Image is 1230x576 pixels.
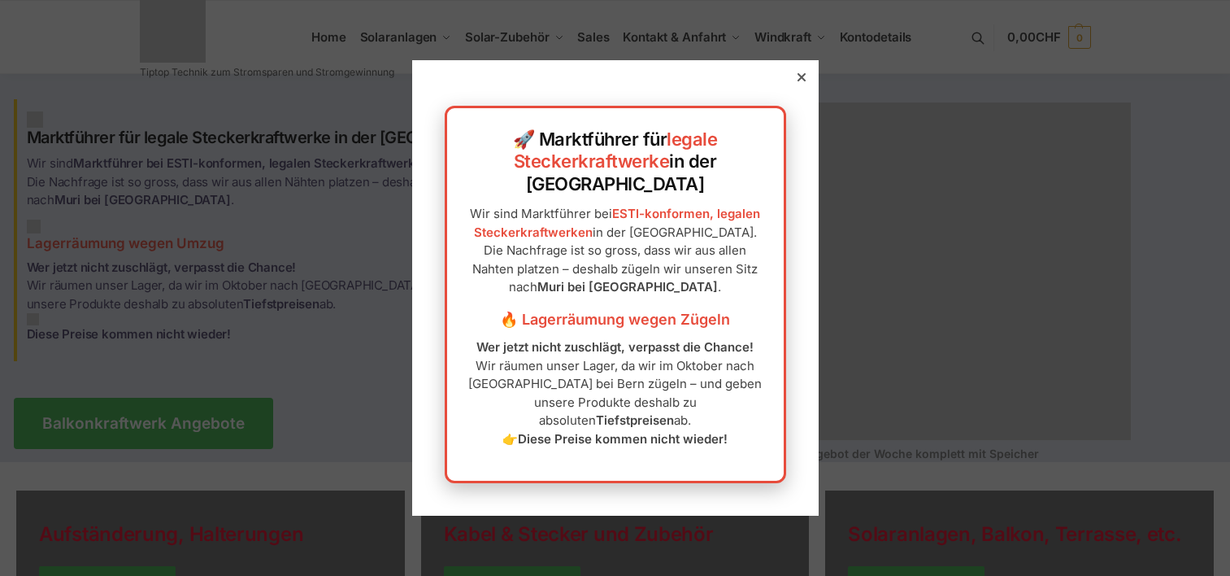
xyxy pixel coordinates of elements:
[476,339,754,355] strong: Wer jetzt nicht zuschlägt, verpasst die Chance!
[514,129,718,172] a: legale Steckerkraftwerke
[518,431,728,447] strong: Diese Preise kommen nicht wieder!
[463,205,767,297] p: Wir sind Marktführer bei in der [GEOGRAPHIC_DATA]. Die Nachfrage ist so gross, dass wir aus allen...
[474,206,761,240] a: ESTI-konformen, legalen Steckerkraftwerken
[537,279,718,295] strong: Muri bei [GEOGRAPHIC_DATA]
[596,412,674,428] strong: Tiefstpreisen
[463,338,767,448] p: Wir räumen unser Lager, da wir im Oktober nach [GEOGRAPHIC_DATA] bei Bern zügeln – und geben unse...
[463,129,767,196] h2: 🚀 Marktführer für in der [GEOGRAPHIC_DATA]
[463,309,767,330] h3: 🔥 Lagerräumung wegen Zügeln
